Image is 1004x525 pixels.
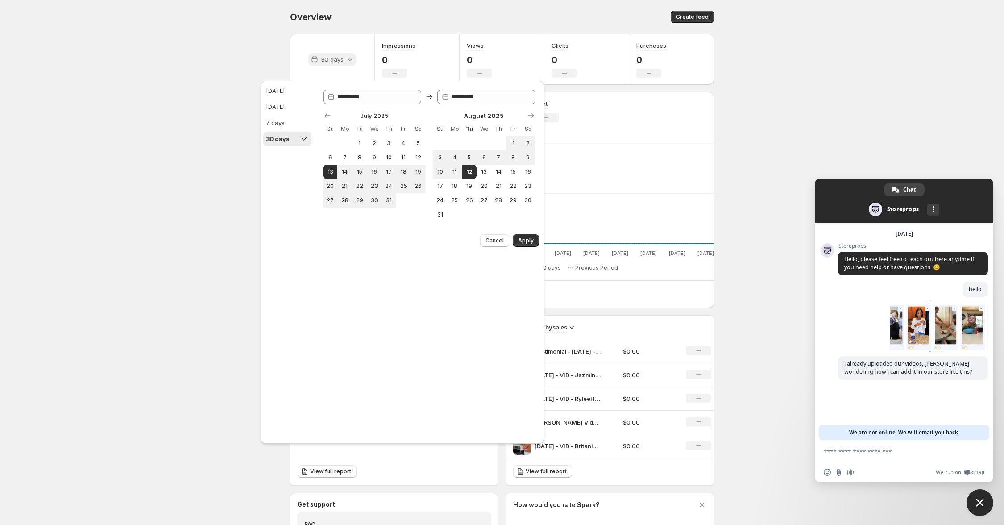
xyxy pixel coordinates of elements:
button: Sunday July 27 2025 [323,193,338,208]
span: Send a file [835,469,842,476]
button: Sunday August 31 2025 [433,208,448,222]
span: 8 [510,154,517,161]
button: Sunday August 3 2025 [433,150,448,165]
th: Friday [396,122,411,136]
button: Monday July 21 2025 [337,179,352,193]
button: Friday July 18 2025 [396,165,411,179]
button: Wednesday July 30 2025 [367,193,382,208]
button: Thursday July 10 2025 [382,150,396,165]
span: 4 [451,154,458,161]
span: 15 [356,168,363,175]
button: Thursday August 14 2025 [491,165,506,179]
button: Monday July 7 2025 [337,150,352,165]
h3: Purchases [636,41,666,50]
span: 17 [436,183,444,190]
button: Tuesday August 26 2025 [462,193,477,208]
th: Thursday [491,122,506,136]
span: 2 [524,140,532,147]
button: Tuesday July 15 2025 [352,165,367,179]
span: 15 [510,168,517,175]
button: Thursday August 7 2025 [491,150,506,165]
span: Storeprops [838,243,988,249]
span: We [480,125,488,133]
span: Th [495,125,502,133]
th: Wednesday [477,122,491,136]
p: $0.00 [623,394,676,403]
span: 18 [400,168,407,175]
span: 17 [385,168,393,175]
th: Monday [337,122,352,136]
span: Sa [415,125,422,133]
span: 4 [400,140,407,147]
div: 7 days [266,118,285,127]
div: [DATE] [266,86,285,95]
button: Thursday August 21 2025 [491,179,506,193]
p: Testimonial - [DATE] - VID - The Google Doctor Spiral 1 [535,347,602,356]
span: We run on [936,469,961,476]
button: Tuesday July 8 2025 [352,150,367,165]
span: 11 [451,168,458,175]
button: Wednesday August 27 2025 [477,193,491,208]
button: Wednesday August 20 2025 [477,179,491,193]
span: 12 [415,154,422,161]
button: Saturday August 30 2025 [521,193,535,208]
button: Friday August 8 2025 [506,150,521,165]
button: Show next month, September 2025 [525,109,537,122]
button: Tuesday July 22 2025 [352,179,367,193]
button: Monday August 18 2025 [447,179,462,193]
span: 26 [465,197,473,204]
span: 19 [465,183,473,190]
span: We are not online. We will email you back. [849,425,959,440]
th: Tuesday [352,122,367,136]
text: [DATE] [583,250,600,256]
div: [DATE] [896,231,913,237]
span: 5 [415,140,422,147]
p: $0.00 [623,371,676,379]
button: Monday August 25 2025 [447,193,462,208]
button: Tuesday July 1 2025 [352,136,367,150]
span: Chat [903,183,916,196]
div: 30 days [266,134,290,143]
button: [DATE] [263,100,311,114]
span: Su [436,125,444,133]
button: Friday August 22 2025 [506,179,521,193]
span: 20 [480,183,488,190]
button: Wednesday July 2 2025 [367,136,382,150]
p: $0.00 [623,347,676,356]
button: Saturday August 2 2025 [521,136,535,150]
span: 1 [356,140,363,147]
p: 0 [552,54,577,65]
span: 14 [495,168,502,175]
button: Wednesday August 6 2025 [477,150,491,165]
text: [DATE] [669,250,685,256]
span: 27 [480,197,488,204]
span: 3 [436,154,444,161]
span: 24 [436,197,444,204]
span: Su [327,125,334,133]
button: Cancel [480,234,509,247]
span: 16 [524,168,532,175]
span: 10 [436,168,444,175]
span: Fr [510,125,517,133]
button: Sunday August 24 2025 [433,193,448,208]
span: Sa [524,125,532,133]
span: Fr [400,125,407,133]
th: Sunday [433,122,448,136]
button: Saturday July 5 2025 [411,136,426,150]
span: We [370,125,378,133]
p: 0 [636,54,666,65]
button: Monday July 28 2025 [337,193,352,208]
span: 1 [510,140,517,147]
span: 22 [510,183,517,190]
button: Sunday August 17 2025 [433,179,448,193]
span: 18 [451,183,458,190]
div: [DATE] [266,102,285,111]
button: Wednesday July 23 2025 [367,179,382,193]
span: 21 [341,183,348,190]
span: 9 [524,154,532,161]
button: 30 days [263,132,311,146]
span: 6 [327,154,334,161]
span: View full report [526,468,567,475]
span: 12 [465,168,473,175]
h3: Views [467,41,484,50]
